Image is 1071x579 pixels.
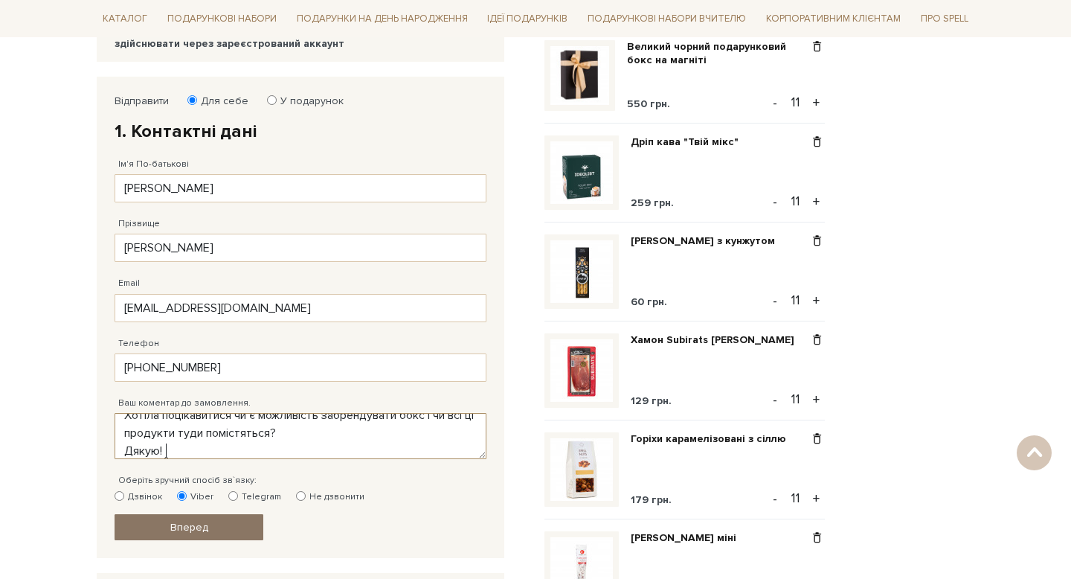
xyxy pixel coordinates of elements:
[631,234,786,248] a: [PERSON_NAME] з кунжутом
[582,6,752,31] a: Подарункові набори Вчителю
[768,191,782,213] button: -
[631,333,805,347] a: Хамон Subirats [PERSON_NAME]
[161,7,283,31] a: Подарункові набори
[631,531,747,545] a: [PERSON_NAME] міні
[808,289,825,312] button: +
[115,120,486,143] h2: 1. Контактні дані
[118,337,159,351] label: Телефон
[768,92,782,114] button: -
[808,487,825,510] button: +
[296,491,306,501] input: Не дзвонити
[267,95,277,105] input: У подарунок
[118,474,257,487] label: Оберіть зручний спосіб зв`язку:
[187,95,197,105] input: Для себе
[550,46,609,105] img: Великий чорний подарунковий бокс на магніті
[631,493,672,506] span: 179 грн.
[631,196,674,209] span: 259 грн.
[118,158,189,171] label: Ім'я По-батькові
[760,7,907,31] a: Корпоративним клієнтам
[296,490,364,504] label: Не дзвонити
[118,277,140,290] label: Email
[118,217,160,231] label: Прізвище
[97,7,153,31] a: Каталог
[627,40,809,67] a: Великий чорний подарунковий бокс на магніті
[808,92,825,114] button: +
[115,95,169,108] label: Відправити
[170,521,208,534] span: Вперед
[550,141,613,204] img: Дріп кава "Твій мікс"
[631,394,672,407] span: 129 грн.
[115,490,162,504] label: Дзвінок
[768,289,782,312] button: -
[228,490,281,504] label: Telegram
[481,7,573,31] a: Ідеї подарунків
[808,388,825,411] button: +
[627,97,670,110] span: 550 грн.
[631,135,750,149] a: Дріп кава "Твій мікс"
[177,491,187,501] input: Viber
[631,432,797,446] a: Горіхи карамелізовані з сіллю
[115,491,124,501] input: Дзвінок
[768,487,782,510] button: -
[550,240,613,303] img: Грісіні з кунжутом
[631,295,667,308] span: 60 грн.
[118,397,251,410] label: Ваш коментар до замовлення.
[191,95,248,108] label: Для себе
[271,95,344,108] label: У подарунок
[228,491,238,501] input: Telegram
[291,7,474,31] a: Подарунки на День народження
[915,7,974,31] a: Про Spell
[177,490,213,504] label: Viber
[808,191,825,213] button: +
[115,24,486,51] div: Для участі в програмі лояльності Spell необхідно всі покупки здійснювати через зареєстрований акк...
[768,388,782,411] button: -
[550,438,613,501] img: Горіхи карамелізовані з сіллю
[550,339,613,402] img: Хамон Subirats Serrano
